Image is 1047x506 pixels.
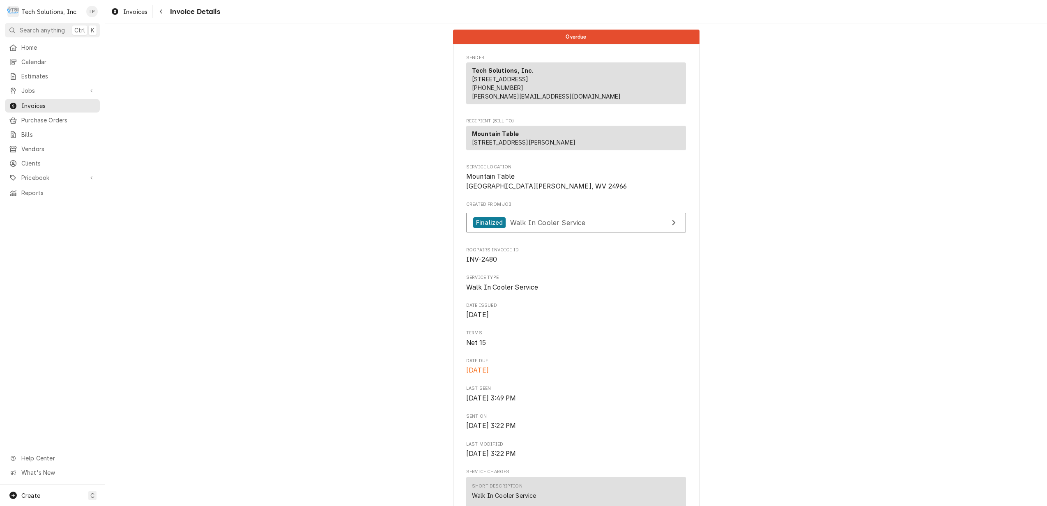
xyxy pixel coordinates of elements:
[21,145,96,153] span: Vendors
[21,116,96,124] span: Purchase Orders
[21,173,83,182] span: Pricebook
[466,274,686,292] div: Service Type
[5,84,100,97] a: Go to Jobs
[21,130,96,139] span: Bills
[21,57,96,66] span: Calendar
[472,93,621,100] a: [PERSON_NAME][EMAIL_ADDRESS][DOMAIN_NAME]
[5,466,100,479] a: Go to What's New
[108,5,151,18] a: Invoices
[466,55,686,108] div: Invoice Sender
[7,6,19,17] div: T
[466,450,516,458] span: [DATE] 3:22 PM
[472,139,576,146] span: [STREET_ADDRESS][PERSON_NAME]
[21,468,95,477] span: What's New
[472,483,522,490] div: Short Description
[466,164,686,191] div: Service Location
[5,113,100,127] a: Purchase Orders
[154,5,168,18] button: Navigate back
[472,76,529,83] span: [STREET_ADDRESS]
[5,451,100,465] a: Go to Help Center
[466,126,686,150] div: Recipient (Bill To)
[5,186,100,200] a: Reports
[466,302,686,309] span: Date Issued
[466,469,686,475] span: Service Charges
[466,274,686,281] span: Service Type
[466,302,686,320] div: Date Issued
[466,413,686,420] span: Sent On
[466,55,686,61] span: Sender
[7,6,19,17] div: Tech Solutions, Inc.'s Avatar
[5,55,100,69] a: Calendar
[21,86,83,95] span: Jobs
[466,366,686,375] span: Date Due
[466,247,686,264] div: Roopairs Invoice ID
[21,492,40,499] span: Create
[21,7,78,16] div: Tech Solutions, Inc.
[5,171,100,184] a: Go to Pricebook
[566,34,586,39] span: Overdue
[466,358,686,375] div: Date Due
[466,201,686,237] div: Created From Job
[466,201,686,208] span: Created From Job
[86,6,98,17] div: LP
[21,72,96,80] span: Estimates
[466,255,686,264] span: Roopairs Invoice ID
[466,385,686,392] span: Last Seen
[466,441,686,448] span: Last Modified
[21,189,96,197] span: Reports
[466,394,516,402] span: [DATE] 3:49 PM
[123,7,147,16] span: Invoices
[466,339,486,347] span: Net 15
[466,366,489,374] span: [DATE]
[91,26,94,34] span: K
[21,43,96,52] span: Home
[466,385,686,403] div: Last Seen
[466,283,538,291] span: Walk In Cooler Service
[472,130,519,137] strong: Mountain Table
[90,491,94,500] span: C
[472,483,536,499] div: Short Description
[5,69,100,83] a: Estimates
[168,6,220,17] span: Invoice Details
[466,118,686,124] span: Recipient (Bill To)
[466,413,686,431] div: Sent On
[466,330,686,347] div: Terms
[466,213,686,233] a: View Job
[21,159,96,168] span: Clients
[466,449,686,459] span: Last Modified
[86,6,98,17] div: Lisa Paschal's Avatar
[466,62,686,108] div: Sender
[472,84,523,91] a: [PHONE_NUMBER]
[466,422,516,430] span: [DATE] 3:22 PM
[5,156,100,170] a: Clients
[466,126,686,154] div: Recipient (Bill To)
[466,311,489,319] span: [DATE]
[466,172,686,191] span: Service Location
[466,393,686,403] span: Last Seen
[510,218,586,226] span: Walk In Cooler Service
[466,118,686,154] div: Invoice Recipient
[5,23,100,37] button: Search anythingCtrlK
[472,67,534,74] strong: Tech Solutions, Inc.
[466,62,686,104] div: Sender
[5,41,100,54] a: Home
[74,26,85,34] span: Ctrl
[5,99,100,113] a: Invoices
[466,255,497,263] span: INV-2480
[473,217,506,228] div: Finalized
[466,441,686,459] div: Last Modified
[21,101,96,110] span: Invoices
[466,358,686,364] span: Date Due
[466,330,686,336] span: Terms
[466,247,686,253] span: Roopairs Invoice ID
[466,283,686,292] span: Service Type
[466,310,686,320] span: Date Issued
[466,164,686,170] span: Service Location
[21,454,95,462] span: Help Center
[5,128,100,141] a: Bills
[20,26,65,34] span: Search anything
[466,172,627,190] span: Mountain Table [GEOGRAPHIC_DATA][PERSON_NAME], WV 24966
[472,491,536,500] div: Short Description
[453,30,700,44] div: Status
[5,142,100,156] a: Vendors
